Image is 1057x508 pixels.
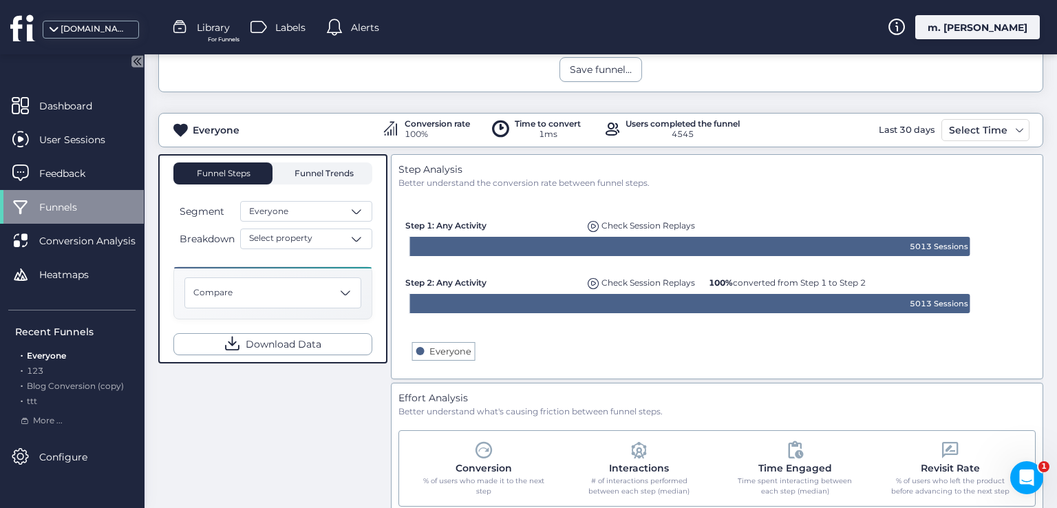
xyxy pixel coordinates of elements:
[915,15,1040,39] div: m. [PERSON_NAME]
[734,476,856,497] div: Time spent interacting between each step (median)
[249,232,312,245] span: Select property
[515,128,581,141] div: 1ms
[405,213,577,232] div: Step 1: Any Activity
[584,213,698,233] div: Replays of user dropping
[21,363,23,376] span: .
[910,242,968,251] text: 5013 Sessions
[173,231,237,247] button: Breakdown
[193,286,233,299] span: Compare
[405,220,487,231] span: Step 1: Any Activity
[27,381,124,391] span: Blog Conversion (copy)
[398,177,1036,190] div: Better understand the conversion rate between funnel steps.
[405,128,470,141] div: 100%
[1010,461,1043,494] iframe: Intercom live chat
[249,205,288,218] span: Everyone
[291,169,354,178] span: Funnel Trends
[405,277,487,288] span: Step 2: Any Activity
[173,203,237,220] button: Segment
[195,169,250,178] span: Funnel Steps
[890,476,1012,497] div: % of users who left the product before advancing to the next step
[246,337,321,352] span: Download Data
[405,271,577,289] div: Step 2: Any Activity
[405,120,470,128] div: Conversion rate
[946,122,1011,138] div: Select Time
[398,162,1036,177] div: Step Analysis
[910,299,968,308] text: 5013 Sessions
[27,350,66,361] span: Everyone
[180,231,235,246] span: Breakdown
[39,449,108,465] span: Configure
[27,366,43,376] span: 123
[39,166,106,181] span: Feedback
[584,271,698,290] div: Replays of user dropping
[39,233,156,248] span: Conversion Analysis
[609,461,669,476] div: Interactions
[456,461,512,476] div: Conversion
[578,476,700,497] div: # of interactions performed between each step (median)
[39,200,98,215] span: Funnels
[61,23,129,36] div: [DOMAIN_NAME]
[570,62,632,77] div: Save funnel...
[39,267,109,282] span: Heatmaps
[398,405,1036,419] div: Better understand what's causing friction between funnel steps.
[39,98,113,114] span: Dashboard
[1038,461,1049,472] span: 1
[193,123,239,138] div: Everyone
[921,461,980,476] div: Revisit Rate
[15,324,136,339] div: Recent Funnels
[601,277,695,288] span: Check Session Replays
[423,476,544,497] div: % of users who made it to the next step
[398,390,1036,405] div: Effort Analysis
[197,20,230,35] span: Library
[705,271,869,289] div: 100% converted from Step 1 to Step 2
[180,204,224,219] span: Segment
[709,277,866,288] span: converted from Step 1 to Step 2
[21,348,23,361] span: .
[601,220,695,231] span: Check Session Replays
[208,35,239,44] span: For Funnels
[275,20,306,35] span: Labels
[875,119,938,141] div: Last 30 days
[515,120,581,128] div: Time to convert
[21,378,23,391] span: .
[709,277,733,288] b: 100%
[27,396,37,406] span: ttt
[21,393,23,406] span: .
[429,346,471,357] text: Everyone
[39,132,126,147] span: User Sessions
[626,128,740,141] div: 4545
[351,20,379,35] span: Alerts
[33,414,63,427] span: More ...
[173,333,372,355] button: Download Data
[626,120,740,128] div: Users completed the funnel
[758,461,832,476] div: Time Engaged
